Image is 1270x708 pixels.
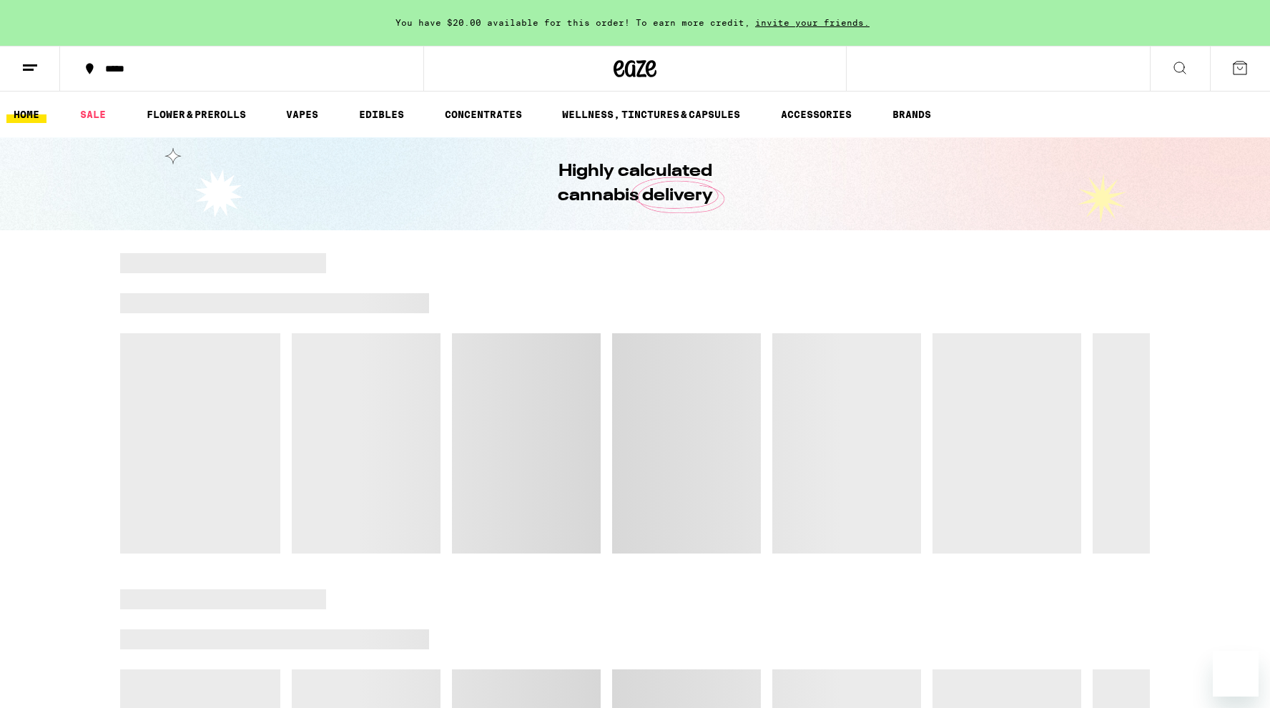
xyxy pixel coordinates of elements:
[73,106,113,123] a: SALE
[352,106,411,123] a: EDIBLES
[1213,651,1259,697] iframe: Button to launch messaging window
[139,106,253,123] a: FLOWER & PREROLLS
[750,18,875,27] span: invite your friends.
[438,106,529,123] a: CONCENTRATES
[774,106,859,123] a: ACCESSORIES
[395,18,750,27] span: You have $20.00 available for this order! To earn more credit,
[555,106,747,123] a: WELLNESS, TINCTURES & CAPSULES
[6,106,46,123] a: HOME
[279,106,325,123] a: VAPES
[885,106,938,123] a: BRANDS
[517,159,753,208] h1: Highly calculated cannabis delivery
